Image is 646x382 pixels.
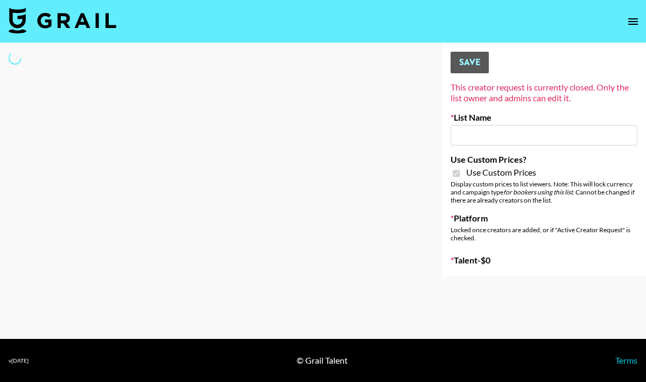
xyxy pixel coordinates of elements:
[451,180,637,204] div: Display custom prices to list viewers. Note: This will lock currency and campaign type . Cannot b...
[615,355,637,365] a: Terms
[297,355,348,366] div: © Grail Talent
[451,213,637,224] label: Platform
[451,154,637,165] label: Use Custom Prices?
[622,11,644,32] button: open drawer
[9,8,116,33] img: Grail Talent
[466,167,536,178] span: Use Custom Prices
[451,52,489,73] button: Save
[451,255,637,266] label: Talent - $ 0
[451,82,637,103] div: This creator request is currently closed. Only the list owner and admins can edit it.
[451,112,637,123] label: List Name
[503,188,573,196] em: for bookers using this list
[9,357,29,364] div: v [DATE]
[451,226,637,242] div: Locked once creators are added, or if "Active Creator Request" is checked.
